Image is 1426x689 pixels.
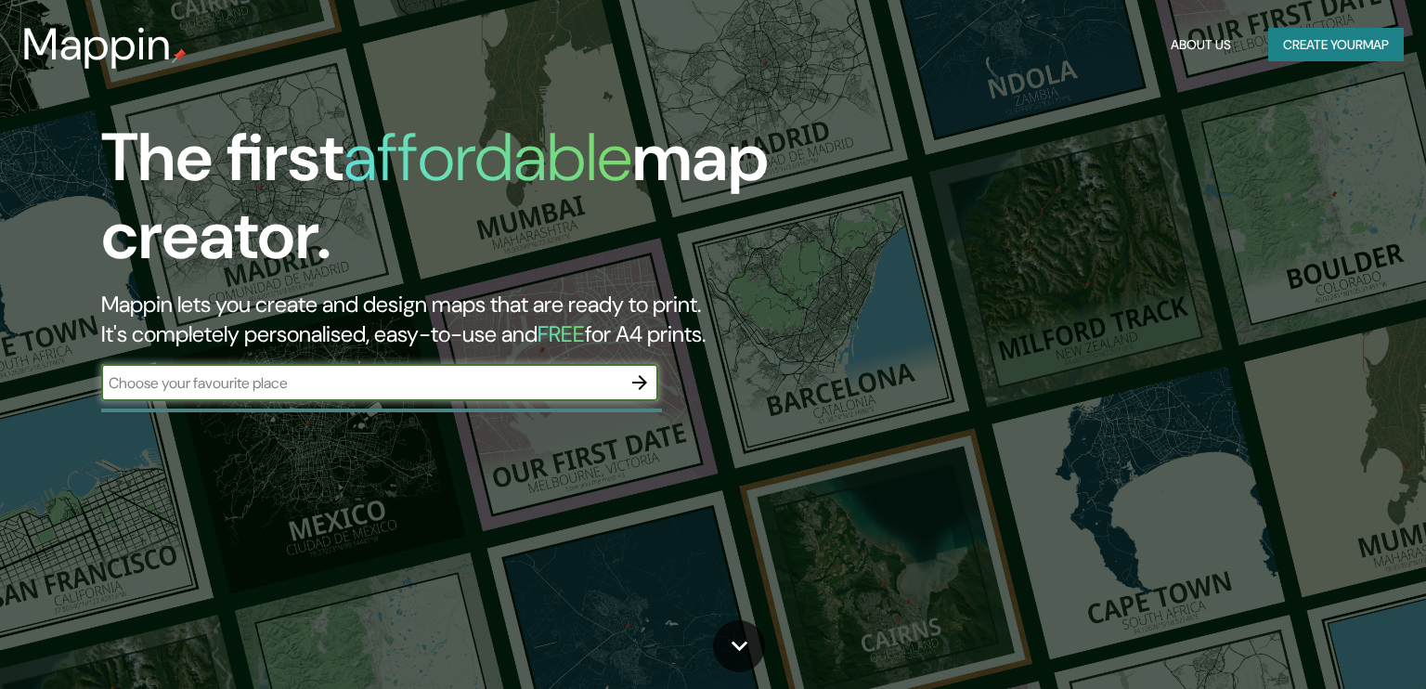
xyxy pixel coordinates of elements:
input: Choose your favourite place [101,372,621,394]
h1: The first map creator. [101,119,814,290]
button: Create yourmap [1268,28,1404,62]
h3: Mappin [22,19,172,71]
img: mappin-pin [172,48,187,63]
button: About Us [1163,28,1238,62]
h1: affordable [344,114,632,201]
h5: FREE [538,319,585,348]
h2: Mappin lets you create and design maps that are ready to print. It's completely personalised, eas... [101,290,814,349]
